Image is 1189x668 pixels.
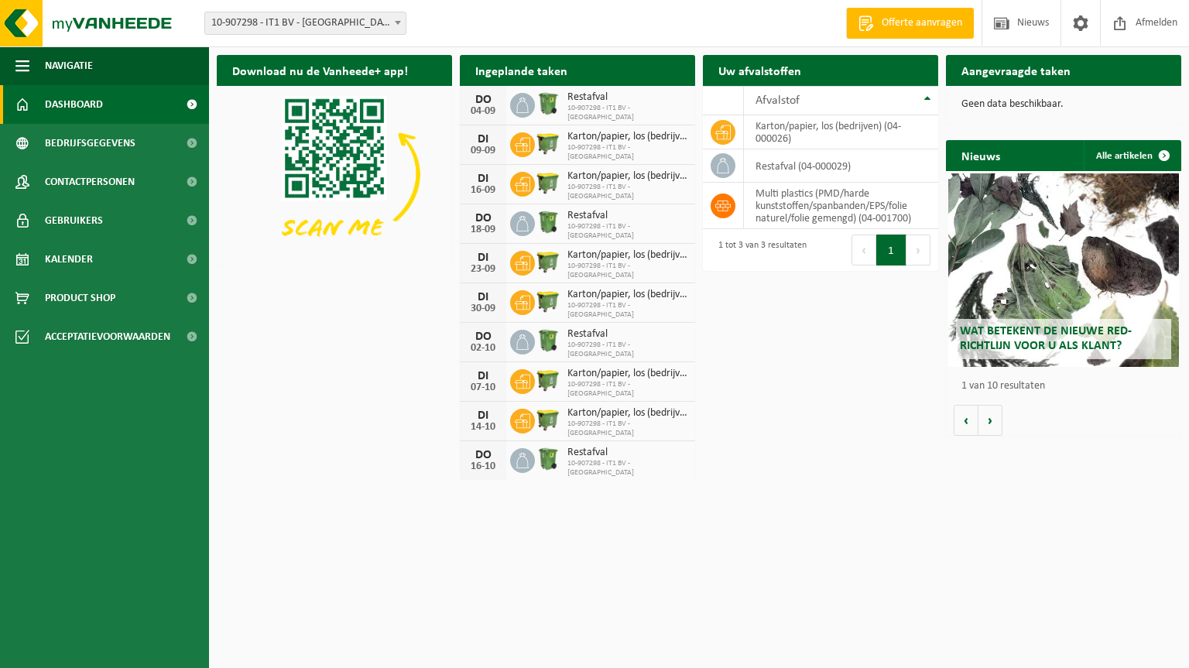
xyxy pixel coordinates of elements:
img: WB-1100-HPE-GN-50 [535,170,561,196]
span: Karton/papier, los (bedrijven) [567,407,687,420]
div: 09-09 [468,146,499,156]
td: karton/papier, los (bedrijven) (04-000026) [744,115,938,149]
span: 10-907298 - IT1 BV - [GEOGRAPHIC_DATA] [567,301,687,320]
img: WB-0370-HPE-GN-50 [535,446,561,472]
a: Alle artikelen [1084,140,1180,171]
div: DO [468,94,499,106]
div: DO [468,212,499,224]
img: Download de VHEPlus App [217,86,452,262]
img: WB-0370-HPE-GN-50 [535,209,561,235]
img: WB-1100-HPE-GN-50 [535,288,561,314]
span: 10-907298 - IT1 BV - [GEOGRAPHIC_DATA] [567,104,687,122]
span: 10-907298 - IT1 BV - [GEOGRAPHIC_DATA] [567,183,687,201]
span: Restafval [567,210,687,222]
h2: Ingeplande taken [460,55,583,85]
div: DI [468,409,499,422]
h2: Aangevraagde taken [946,55,1086,85]
span: Acceptatievoorwaarden [45,317,170,356]
div: 14-10 [468,422,499,433]
span: Karton/papier, los (bedrijven) [567,131,687,143]
span: 10-907298 - IT1 BV - [GEOGRAPHIC_DATA] [567,420,687,438]
span: Wat betekent de nieuwe RED-richtlijn voor u als klant? [960,325,1132,352]
div: DI [468,173,499,185]
button: Volgende [978,405,1002,436]
span: Gebruikers [45,201,103,240]
h2: Nieuws [946,140,1016,170]
div: DO [468,449,499,461]
span: Contactpersonen [45,163,135,201]
span: Restafval [567,328,687,341]
a: Wat betekent de nieuwe RED-richtlijn voor u als klant? [948,173,1179,367]
td: restafval (04-000029) [744,149,938,183]
div: 16-09 [468,185,499,196]
img: WB-1100-HPE-GN-50 [535,248,561,275]
span: Karton/papier, los (bedrijven) [567,170,687,183]
span: 10-907298 - IT1 BV - [GEOGRAPHIC_DATA] [567,143,687,162]
h2: Download nu de Vanheede+ app! [217,55,423,85]
span: 10-907298 - IT1 BV - [GEOGRAPHIC_DATA] [567,262,687,280]
span: Kalender [45,240,93,279]
span: 10-907298 - IT1 BV - GENT - GENT [204,12,406,35]
span: 10-907298 - IT1 BV - [GEOGRAPHIC_DATA] [567,380,687,399]
span: Dashboard [45,85,103,124]
div: 04-09 [468,106,499,117]
div: 23-09 [468,264,499,275]
div: DI [468,291,499,303]
span: 10-907298 - IT1 BV - [GEOGRAPHIC_DATA] [567,222,687,241]
div: DI [468,252,499,264]
span: Product Shop [45,279,115,317]
a: Offerte aanvragen [846,8,974,39]
button: 1 [876,235,906,265]
p: Geen data beschikbaar. [961,99,1166,110]
span: 10-907298 - IT1 BV - [GEOGRAPHIC_DATA] [567,459,687,478]
span: Karton/papier, los (bedrijven) [567,368,687,380]
div: 16-10 [468,461,499,472]
button: Previous [851,235,876,265]
span: Restafval [567,91,687,104]
div: 18-09 [468,224,499,235]
span: 10-907298 - IT1 BV - GENT - GENT [205,12,406,34]
td: multi plastics (PMD/harde kunststoffen/spanbanden/EPS/folie naturel/folie gemengd) (04-001700) [744,183,938,229]
span: Restafval [567,447,687,459]
span: Karton/papier, los (bedrijven) [567,249,687,262]
div: 02-10 [468,343,499,354]
img: WB-0370-HPE-GN-50 [535,91,561,117]
button: Next [906,235,930,265]
img: WB-0370-HPE-GN-50 [535,327,561,354]
h2: Uw afvalstoffen [703,55,817,85]
span: Bedrijfsgegevens [45,124,135,163]
div: DI [468,133,499,146]
span: Afvalstof [756,94,800,107]
img: WB-1100-HPE-GN-50 [535,406,561,433]
div: 1 tot 3 van 3 resultaten [711,233,807,267]
div: 07-10 [468,382,499,393]
div: 30-09 [468,303,499,314]
img: WB-1100-HPE-GN-50 [535,367,561,393]
span: Navigatie [45,46,93,85]
div: DI [468,370,499,382]
div: DO [468,331,499,343]
img: WB-1100-HPE-GN-50 [535,130,561,156]
p: 1 van 10 resultaten [961,381,1174,392]
span: Karton/papier, los (bedrijven) [567,289,687,301]
span: Offerte aanvragen [878,15,966,31]
button: Vorige [954,405,978,436]
span: 10-907298 - IT1 BV - [GEOGRAPHIC_DATA] [567,341,687,359]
